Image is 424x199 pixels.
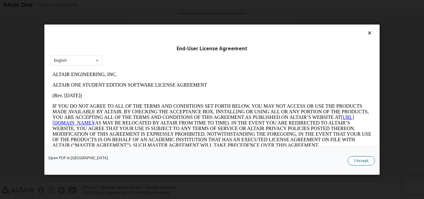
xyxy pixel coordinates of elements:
button: I Accept [348,156,375,165]
div: End-User License Agreement [50,45,374,52]
p: This Altair One Student Edition Software License Agreement (“Agreement”) is between Altair Engine... [2,84,322,106]
div: English [54,59,67,62]
p: ALTAIR ONE STUDENT EDITION SOFTWARE LICENSE AGREEMENT [2,13,322,19]
a: [URL][DOMAIN_NAME] [2,45,304,56]
p: (Rev. [DATE]) [2,24,322,29]
p: IF YOU DO NOT AGREE TO ALL OF THE TERMS AND CONDITIONS SET FORTH BELOW, YOU MAY NOT ACCESS OR USE... [2,34,322,79]
p: ALTAIR ENGINEERING, INC. [2,2,322,8]
a: Open PDF in [GEOGRAPHIC_DATA] [48,156,108,160]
